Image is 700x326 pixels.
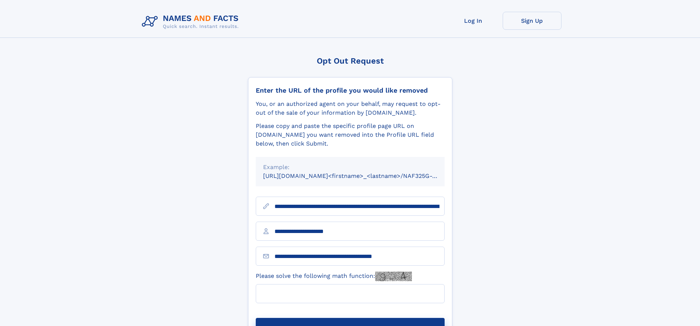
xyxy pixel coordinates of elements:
label: Please solve the following math function: [256,272,412,281]
div: You, or an authorized agent on your behalf, may request to opt-out of the sale of your informatio... [256,100,445,117]
a: Sign Up [503,12,561,30]
a: Log In [444,12,503,30]
div: Example: [263,163,437,172]
div: Enter the URL of the profile you would like removed [256,86,445,94]
div: Opt Out Request [248,56,452,65]
div: Please copy and paste the specific profile page URL on [DOMAIN_NAME] you want removed into the Pr... [256,122,445,148]
img: Logo Names and Facts [139,12,245,32]
small: [URL][DOMAIN_NAME]<firstname>_<lastname>/NAF325G-xxxxxxxx [263,172,459,179]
